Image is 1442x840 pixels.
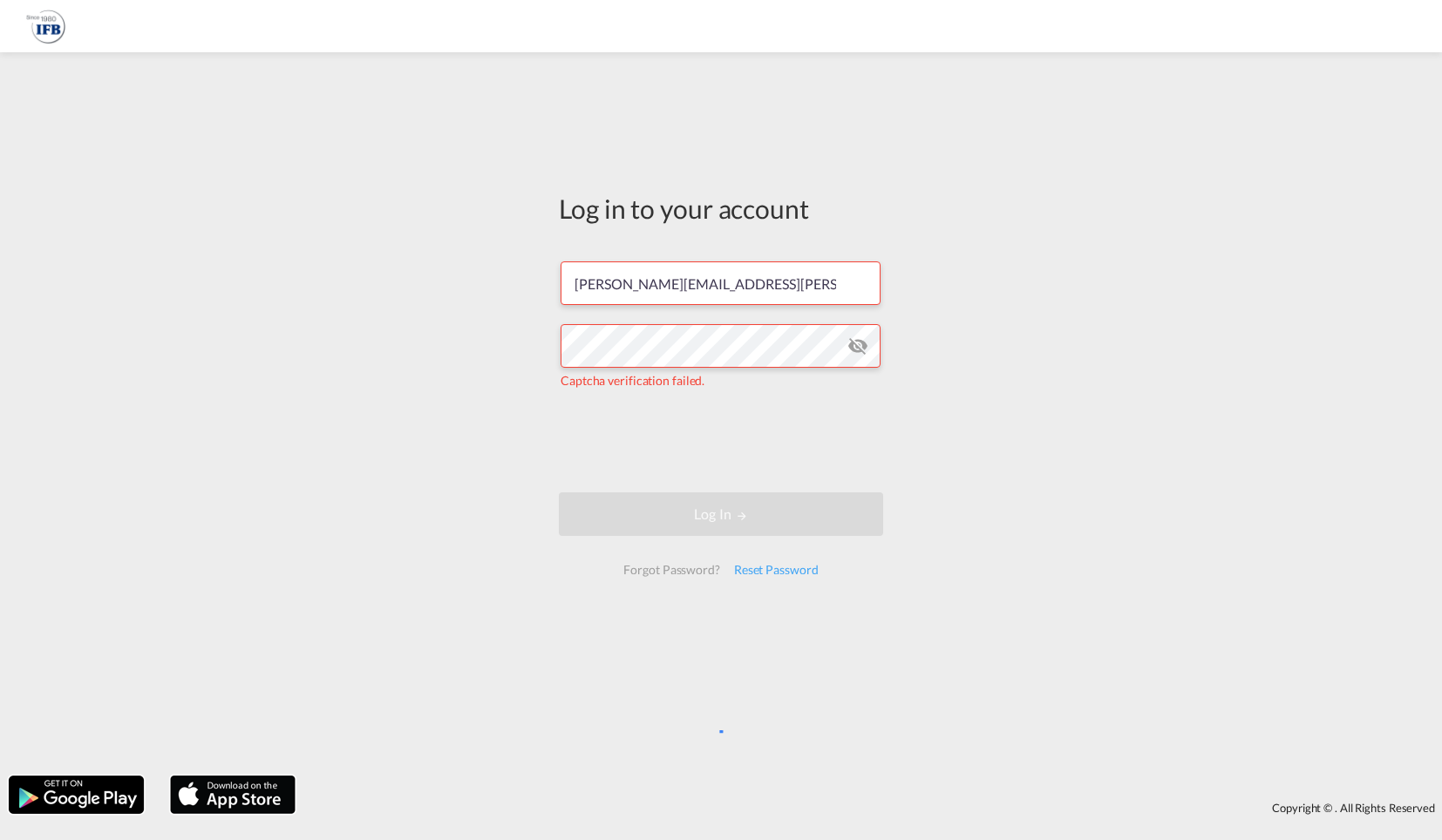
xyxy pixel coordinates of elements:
div: Reset Password [727,554,826,586]
span: Captcha verification failed. [561,373,704,388]
md-icon: icon-eye-off [847,335,868,356]
img: google.png [7,774,146,816]
img: b628ab10256c11eeb52753acbc15d091.png [26,7,65,46]
iframe: reCAPTCHA [588,407,854,475]
div: Log in to your account [559,190,883,227]
button: LOGIN [559,492,883,536]
input: Enter email/phone number [561,261,881,305]
img: apple.png [168,774,297,816]
div: Copyright © . All Rights Reserved [304,793,1442,823]
div: Forgot Password? [616,554,726,586]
